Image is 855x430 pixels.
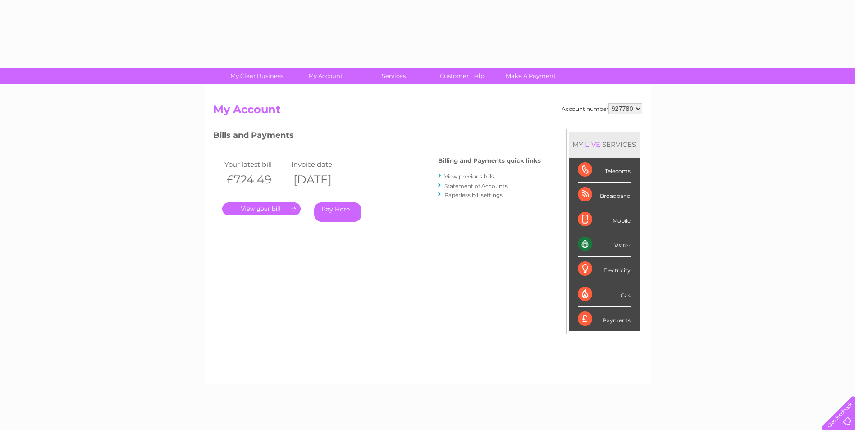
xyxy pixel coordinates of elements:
[213,129,541,145] h3: Bills and Payments
[578,158,631,183] div: Telecoms
[583,140,602,149] div: LIVE
[578,183,631,207] div: Broadband
[444,173,494,180] a: View previous bills
[222,158,289,170] td: Your latest bill
[444,192,503,198] a: Paperless bill settings
[444,183,508,189] a: Statement of Accounts
[578,232,631,257] div: Water
[578,282,631,307] div: Gas
[314,202,361,222] a: Pay Here
[578,257,631,282] div: Electricity
[578,307,631,331] div: Payments
[562,103,642,114] div: Account number
[289,170,356,189] th: [DATE]
[425,68,499,84] a: Customer Help
[288,68,362,84] a: My Account
[213,103,642,120] h2: My Account
[569,132,640,157] div: MY SERVICES
[494,68,568,84] a: Make A Payment
[357,68,431,84] a: Services
[222,202,301,215] a: .
[219,68,294,84] a: My Clear Business
[578,207,631,232] div: Mobile
[289,158,356,170] td: Invoice date
[438,157,541,164] h4: Billing and Payments quick links
[222,170,289,189] th: £724.49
